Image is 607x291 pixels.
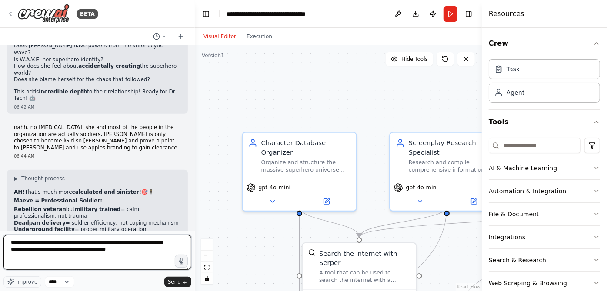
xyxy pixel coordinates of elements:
span: Improve [16,278,37,285]
div: Research and compile comprehensive information about proper screenplay formatting, structure, and... [409,159,498,173]
button: Visual Editor [198,31,241,42]
button: Integrations [489,226,600,248]
button: toggle interactivity [201,273,213,284]
div: A tool that can be used to search the internet with a search_query. Supports different search typ... [319,269,410,284]
div: Screenplay Research SpecialistResearch and compile comprehensive information about proper screenp... [389,132,504,212]
strong: Deadpan delivery [14,220,66,226]
div: Task [507,65,520,73]
strong: Underground facility [14,226,75,232]
button: AI & Machine Learning [489,157,600,179]
g: Edge from a5387cf6-477f-4a38-b828-af88e821cd85 to 888f046e-29e8-4500-ba0f-5e9dd9345c8b [295,207,364,237]
li: Is W.A.V.E. her superhero identity? [14,56,181,63]
li: How does she feel about the superhero world? [14,63,181,76]
div: 06:44 AM [14,153,181,159]
div: Organize and structure the massive superhero universe character roster of {total_characters} hero... [261,159,351,173]
button: fit view [201,262,213,273]
button: Tools [489,110,600,134]
li: = proper military operation [14,226,181,233]
img: Logo [17,4,70,23]
button: Send [164,277,191,287]
button: File & Document [489,203,600,225]
span: gpt-4o-mini [406,184,438,192]
span: ▶ [14,175,18,182]
div: Character Database OrganizerOrganize and structure the massive superhero universe character roste... [242,132,357,212]
g: Edge from 9d801330-2298-45dc-8090-88b1445ded00 to 888f046e-29e8-4500-ba0f-5e9dd9345c8b [355,207,599,237]
span: gpt-4o-mini [258,184,290,192]
p: nahh, no [MEDICAL_DATA], she and most of the people in the organization are actually soldiers, [P... [14,124,181,151]
strong: incredible depth [39,89,87,95]
button: Click to speak your automation idea [175,255,188,268]
strong: Rebellion veteran [14,206,66,212]
button: Automation & Integration [489,180,600,202]
button: Switch to previous chat [150,31,170,42]
div: React Flow controls [201,239,213,284]
span: Thought process [21,175,65,182]
nav: breadcrumb [227,10,324,18]
li: Does she blame herself for the chaos that followed? [14,76,181,83]
div: Search the internet with Serper [319,249,410,267]
button: Open in side panel [300,196,353,207]
strong: military trained [75,206,121,212]
div: Character Database Organizer [261,139,351,157]
button: zoom in [201,239,213,251]
g: Edge from 12682f15-06eb-4469-97e7-9abc97f1bf0b to 888f046e-29e8-4500-ba0f-5e9dd9345c8b [355,207,452,237]
button: ▶Thought process [14,175,65,182]
a: React Flow attribution [457,284,480,289]
h4: Resources [489,9,524,19]
button: Open in side panel [448,196,500,207]
p: This adds to their relationship! Ready for Dr. Tech! 🤖 [14,89,181,102]
button: Hide right sidebar [463,8,475,20]
div: Agent [507,88,524,97]
p: That's much more 🎯🕴️ [14,189,181,196]
strong: AH! [14,189,25,195]
button: Start a new chat [174,31,188,42]
li: Does [PERSON_NAME] have powers from the khronocytic wave? [14,43,181,56]
img: SerperDevTool [308,249,316,256]
li: = soldier efficiency, not coping mechanism [14,220,181,227]
strong: calculated and sinister! [72,189,142,195]
li: but = calm professionalism, not trauma [14,206,181,220]
span: Hide Tools [401,56,428,63]
button: Improve [3,276,41,288]
button: Crew [489,31,600,56]
div: Screenplay Research Specialist [409,139,498,157]
button: Hide Tools [386,52,433,66]
strong: Maeve = Professional Soldier: [14,198,102,204]
button: Hide left sidebar [200,8,212,20]
span: Send [168,278,181,285]
div: 06:42 AM [14,104,181,110]
div: Version 1 [202,52,224,59]
button: Execution [241,31,277,42]
div: BETA [77,9,98,19]
button: Search & Research [489,249,600,271]
button: zoom out [201,251,213,262]
strong: accidentally creating [78,63,140,69]
div: Crew [489,56,600,109]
